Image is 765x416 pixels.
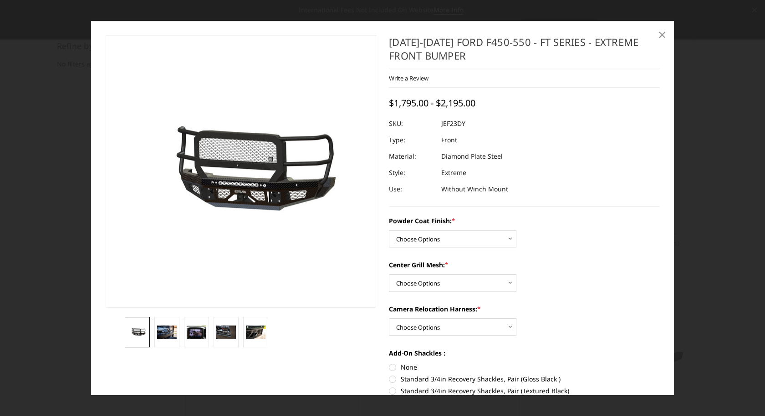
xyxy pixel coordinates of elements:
[441,165,466,181] dd: Extreme
[658,25,666,44] span: ×
[389,115,434,132] dt: SKU:
[719,372,765,416] iframe: Chat Widget
[216,326,236,339] img: 2023-2025 Ford F450-550 - FT Series - Extreme Front Bumper
[389,165,434,181] dt: Style:
[389,260,660,270] label: Center Grill Mesh:
[246,326,265,339] img: 2023-2025 Ford F450-550 - FT Series - Extreme Front Bumper
[389,35,660,69] h1: [DATE]-[DATE] Ford F450-550 - FT Series - Extreme Front Bumper
[441,115,465,132] dd: JEF23DY
[389,304,660,314] label: Camera Relocation Harness:
[389,348,660,358] label: Add-On Shackles :
[389,386,660,396] label: Standard 3/4in Recovery Shackles, Pair (Textured Black)
[389,132,434,148] dt: Type:
[441,181,508,197] dd: Without Winch Mount
[106,35,377,308] a: 2023-2025 Ford F450-550 - FT Series - Extreme Front Bumper
[389,362,660,372] label: None
[389,74,428,82] a: Write a Review
[389,374,660,384] label: Standard 3/4in Recovery Shackles, Pair (Gloss Black )
[389,216,660,226] label: Powder Coat Finish:
[655,27,669,42] a: Close
[389,148,434,165] dt: Material:
[389,97,475,109] span: $1,795.00 - $2,195.00
[187,326,206,339] img: Clear View Camera: Relocate your front camera and keep the functionality completely.
[441,132,457,148] dd: Front
[441,148,503,165] dd: Diamond Plate Steel
[157,326,177,339] img: 2023-2025 Ford F450-550 - FT Series - Extreme Front Bumper
[389,181,434,197] dt: Use:
[127,328,147,337] img: 2023-2025 Ford F450-550 - FT Series - Extreme Front Bumper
